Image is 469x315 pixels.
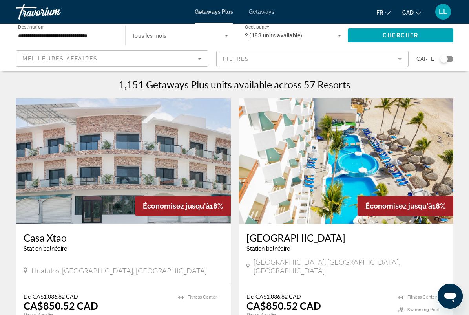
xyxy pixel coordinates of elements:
img: F131E01X.jpg [16,98,231,224]
span: Chercher [383,32,418,38]
span: Station balnéaire [246,245,290,252]
span: CA$1,036.82 CAD [33,293,78,300]
span: Huatulco, [GEOGRAPHIC_DATA], [GEOGRAPHIC_DATA] [31,266,207,275]
button: Filter [216,50,409,68]
span: Économisez jusqu'à [143,202,210,210]
span: Station balnéaire [24,245,67,252]
span: Occupancy [245,24,270,30]
span: Carte [416,53,434,64]
span: Meilleures affaires [22,55,98,62]
button: Chercher [348,28,453,42]
h1: 1,151 Getaways Plus units available across 57 Resorts [119,79,350,90]
span: De [246,293,254,300]
div: 18% [135,196,231,216]
a: Travorium [16,2,94,22]
span: CA$1,036.82 CAD [255,293,301,300]
span: Destination [18,24,44,29]
button: Change currency [402,7,421,18]
span: [GEOGRAPHIC_DATA], [GEOGRAPHIC_DATA], [GEOGRAPHIC_DATA] [254,258,445,275]
span: fr [376,9,383,16]
div: 18% [358,196,453,216]
a: Casa Xtao [24,232,223,244]
span: Économisez jusqu'à [365,202,432,210]
span: Fitness Center [407,295,437,300]
iframe: Bouton de lancement de la fenêtre de messagerie [438,284,463,309]
span: Tous les mois [132,33,167,39]
button: Change language [376,7,391,18]
span: LL [439,8,447,16]
p: CA$850.52 CAD [246,300,321,311]
span: De [24,293,31,300]
img: 1446E01X.jpg [239,98,454,224]
mat-select: Sort by [22,54,202,63]
span: 2 (183 units available) [245,32,303,38]
span: Fitness Center [188,295,217,300]
a: Getaways Plus [195,9,233,15]
a: [GEOGRAPHIC_DATA] [246,232,446,244]
p: CA$850.52 CAD [24,300,98,311]
span: Swimming Pool [407,307,440,312]
button: User Menu [433,4,453,20]
span: CAD [402,9,414,16]
a: Getaways [249,9,274,15]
